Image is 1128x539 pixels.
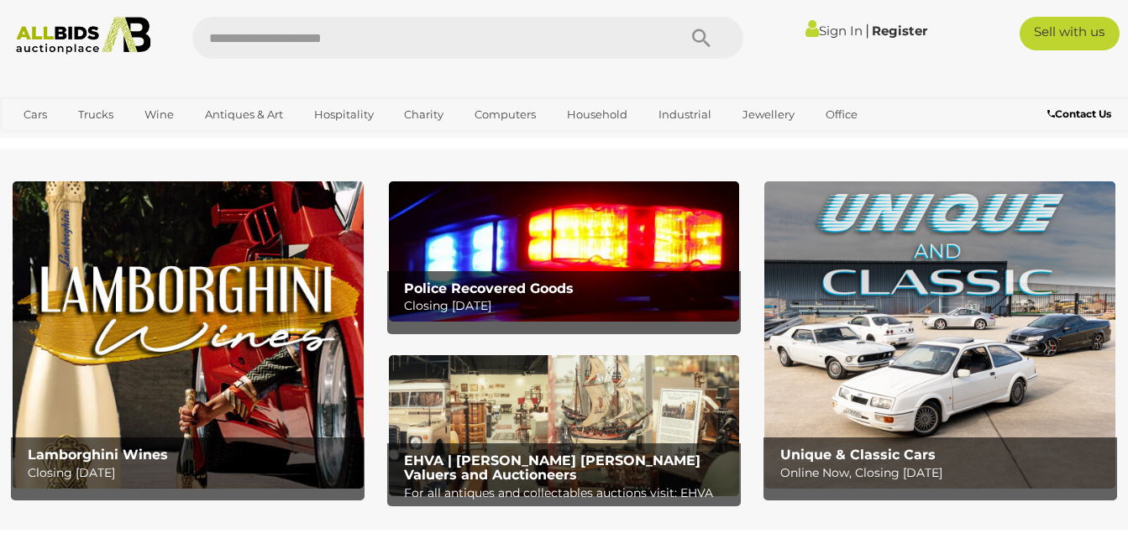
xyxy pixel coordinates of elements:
[67,101,124,128] a: Trucks
[404,296,732,317] p: Closing [DATE]
[13,128,69,156] a: Sports
[194,101,294,128] a: Antiques & Art
[780,447,936,463] b: Unique & Classic Cars
[865,21,869,39] span: |
[389,181,740,322] img: Police Recovered Goods
[764,181,1115,489] img: Unique & Classic Cars
[8,17,159,55] img: Allbids.com.au
[659,17,743,59] button: Search
[805,23,863,39] a: Sign In
[13,181,364,489] img: Lamborghini Wines
[28,463,356,484] p: Closing [DATE]
[404,483,732,504] p: For all antiques and collectables auctions visit: EHVA
[872,23,927,39] a: Register
[134,101,185,128] a: Wine
[393,101,454,128] a: Charity
[815,101,868,128] a: Office
[404,280,574,296] b: Police Recovered Goods
[648,101,722,128] a: Industrial
[780,463,1109,484] p: Online Now, Closing [DATE]
[28,447,168,463] b: Lamborghini Wines
[464,101,547,128] a: Computers
[556,101,638,128] a: Household
[1020,17,1120,50] a: Sell with us
[732,101,805,128] a: Jewellery
[13,181,364,489] a: Lamborghini Wines Lamborghini Wines Closing [DATE]
[1047,105,1115,123] a: Contact Us
[13,101,58,128] a: Cars
[78,128,219,156] a: [GEOGRAPHIC_DATA]
[389,181,740,322] a: Police Recovered Goods Police Recovered Goods Closing [DATE]
[1047,107,1111,120] b: Contact Us
[389,355,740,495] img: EHVA | Evans Hastings Valuers and Auctioneers
[404,453,700,484] b: EHVA | [PERSON_NAME] [PERSON_NAME] Valuers and Auctioneers
[303,101,385,128] a: Hospitality
[389,355,740,495] a: EHVA | Evans Hastings Valuers and Auctioneers EHVA | [PERSON_NAME] [PERSON_NAME] Valuers and Auct...
[764,181,1115,489] a: Unique & Classic Cars Unique & Classic Cars Online Now, Closing [DATE]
